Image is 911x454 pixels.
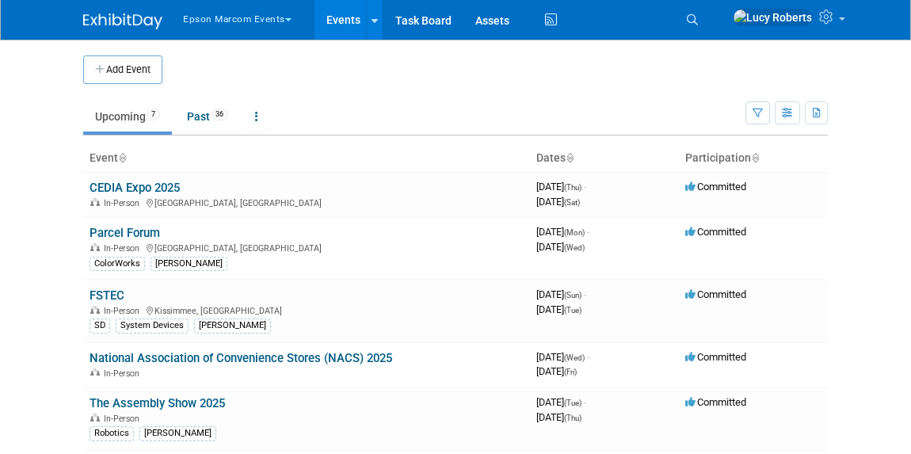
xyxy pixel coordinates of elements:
div: [PERSON_NAME] [151,257,227,271]
span: [DATE] [536,396,586,408]
span: In-Person [104,306,144,316]
span: (Sat) [564,198,580,207]
a: National Association of Convenience Stores (NACS) 2025 [90,351,392,365]
span: [DATE] [536,411,581,423]
div: System Devices [116,319,189,333]
a: The Assembly Show 2025 [90,396,225,410]
span: (Wed) [564,243,585,252]
div: [PERSON_NAME] [139,426,216,441]
button: Add Event [83,55,162,84]
span: [DATE] [536,196,580,208]
img: In-Person Event [90,243,100,251]
span: Committed [685,288,746,300]
span: - [584,396,586,408]
th: Participation [679,145,828,172]
div: ColorWorks [90,257,145,271]
span: (Thu) [564,183,581,192]
span: (Thu) [564,414,581,422]
span: (Sun) [564,291,581,299]
span: Committed [685,226,746,238]
span: Committed [685,181,746,193]
th: Dates [530,145,679,172]
span: (Wed) [564,353,585,362]
img: In-Person Event [90,306,100,314]
span: Committed [685,396,746,408]
div: [GEOGRAPHIC_DATA], [GEOGRAPHIC_DATA] [90,196,524,208]
span: In-Person [104,243,144,254]
span: - [587,226,589,238]
div: Kissimmee, [GEOGRAPHIC_DATA] [90,303,524,316]
a: FSTEC [90,288,124,303]
span: (Mon) [564,228,585,237]
a: Parcel Forum [90,226,160,240]
img: Lucy Roberts [733,9,813,26]
div: Robotics [90,426,134,441]
span: [DATE] [536,226,589,238]
span: - [584,288,586,300]
a: Upcoming7 [83,101,172,132]
span: In-Person [104,198,144,208]
span: - [584,181,586,193]
span: 36 [211,109,228,120]
span: [DATE] [536,365,577,377]
span: (Tue) [564,399,581,407]
a: Sort by Event Name [118,151,126,164]
img: In-Person Event [90,198,100,206]
div: [GEOGRAPHIC_DATA], [GEOGRAPHIC_DATA] [90,241,524,254]
span: [DATE] [536,288,586,300]
span: (Tue) [564,306,581,315]
span: 7 [147,109,160,120]
span: [DATE] [536,303,581,315]
span: Committed [685,351,746,363]
img: In-Person Event [90,368,100,376]
div: [PERSON_NAME] [194,319,271,333]
a: Sort by Participation Type [751,151,759,164]
th: Event [83,145,530,172]
a: Past36 [175,101,240,132]
img: ExhibitDay [83,13,162,29]
span: In-Person [104,368,144,379]
a: CEDIA Expo 2025 [90,181,180,195]
span: - [587,351,589,363]
span: [DATE] [536,241,585,253]
span: [DATE] [536,181,586,193]
span: (Fri) [564,368,577,376]
span: In-Person [104,414,144,424]
a: Sort by Start Date [566,151,574,164]
div: SD [90,319,110,333]
img: In-Person Event [90,414,100,422]
span: [DATE] [536,351,589,363]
